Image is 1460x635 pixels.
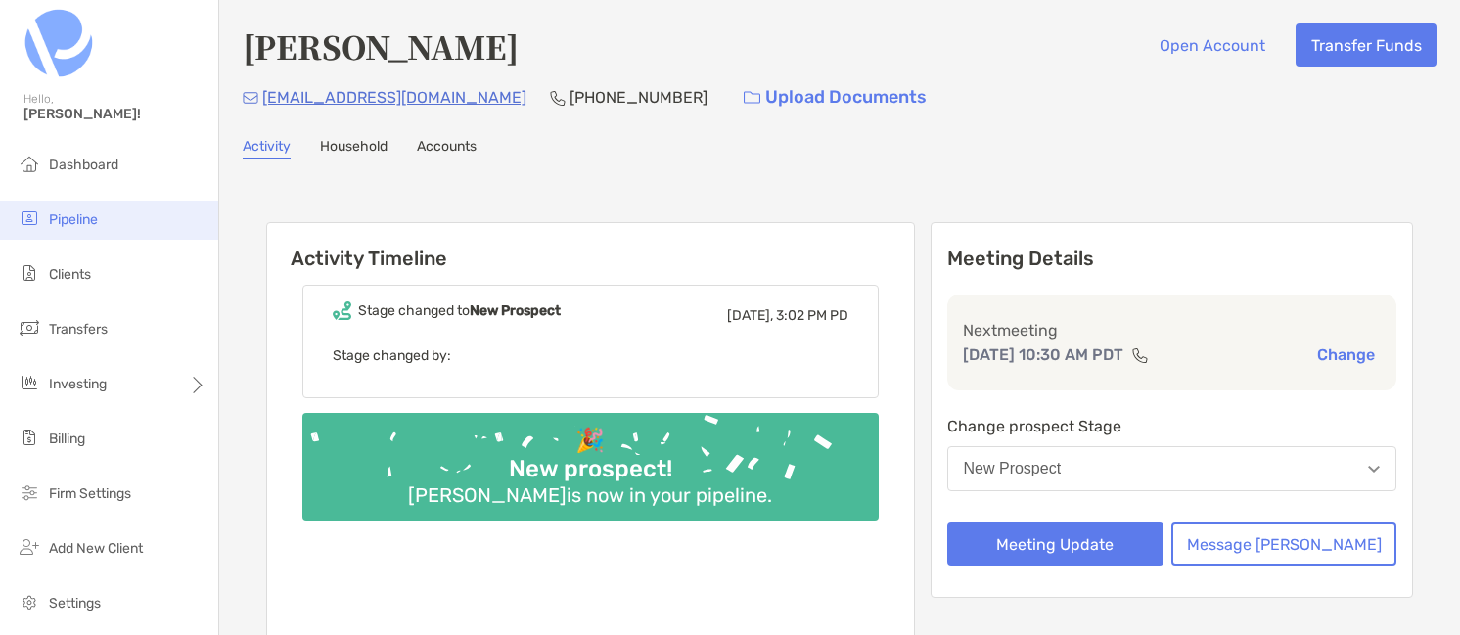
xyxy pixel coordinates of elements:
img: investing icon [18,371,41,394]
img: communication type [1131,347,1149,363]
button: Open Account [1144,23,1280,67]
span: 3:02 PM PD [776,307,848,324]
div: 🎉 [568,427,613,455]
span: [PERSON_NAME]! [23,106,206,122]
button: Transfer Funds [1296,23,1437,67]
p: [EMAIL_ADDRESS][DOMAIN_NAME] [262,85,526,110]
p: Meeting Details [947,247,1397,271]
span: Investing [49,376,107,392]
div: [PERSON_NAME] is now in your pipeline. [400,483,780,507]
img: transfers icon [18,316,41,340]
button: Message [PERSON_NAME] [1171,522,1396,566]
img: Zoe Logo [23,8,94,78]
p: Next meeting [963,318,1382,342]
a: Accounts [417,138,477,159]
img: Phone Icon [550,90,566,106]
img: firm-settings icon [18,480,41,504]
span: Billing [49,431,85,447]
a: Upload Documents [731,76,939,118]
h4: [PERSON_NAME] [243,23,519,68]
button: Meeting Update [947,522,1164,566]
a: Activity [243,138,291,159]
div: Stage changed to [358,302,561,319]
p: Stage changed by: [333,343,848,368]
img: Confetti [302,413,879,504]
span: Add New Client [49,540,143,557]
h6: Activity Timeline [267,223,914,270]
button: Change [1311,344,1381,365]
img: pipeline icon [18,206,41,230]
img: billing icon [18,426,41,449]
p: Change prospect Stage [947,414,1397,438]
span: Clients [49,266,91,283]
p: [DATE] 10:30 AM PDT [963,342,1123,367]
img: clients icon [18,261,41,285]
img: Open dropdown arrow [1368,466,1380,473]
img: add_new_client icon [18,535,41,559]
img: settings icon [18,590,41,613]
span: Firm Settings [49,485,131,502]
a: Household [320,138,388,159]
p: [PHONE_NUMBER] [570,85,707,110]
div: New prospect! [501,455,680,483]
img: Event icon [333,301,351,320]
img: button icon [744,91,760,105]
span: Pipeline [49,211,98,228]
img: dashboard icon [18,152,41,175]
span: [DATE], [727,307,773,324]
b: New Prospect [470,302,561,319]
span: Settings [49,595,101,612]
img: Email Icon [243,92,258,104]
span: Dashboard [49,157,118,173]
button: New Prospect [947,446,1397,491]
span: Transfers [49,321,108,338]
div: New Prospect [964,460,1062,477]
